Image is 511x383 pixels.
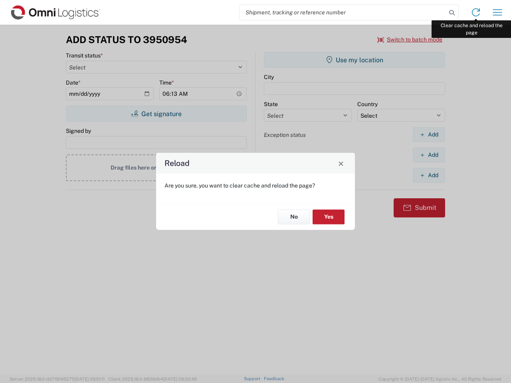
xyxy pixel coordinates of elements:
button: Close [335,158,347,169]
button: No [278,209,310,224]
button: Yes [313,209,345,224]
input: Shipment, tracking or reference number [240,5,446,20]
h4: Reload [164,158,190,169]
p: Are you sure, you want to clear cache and reload the page? [164,182,347,189]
